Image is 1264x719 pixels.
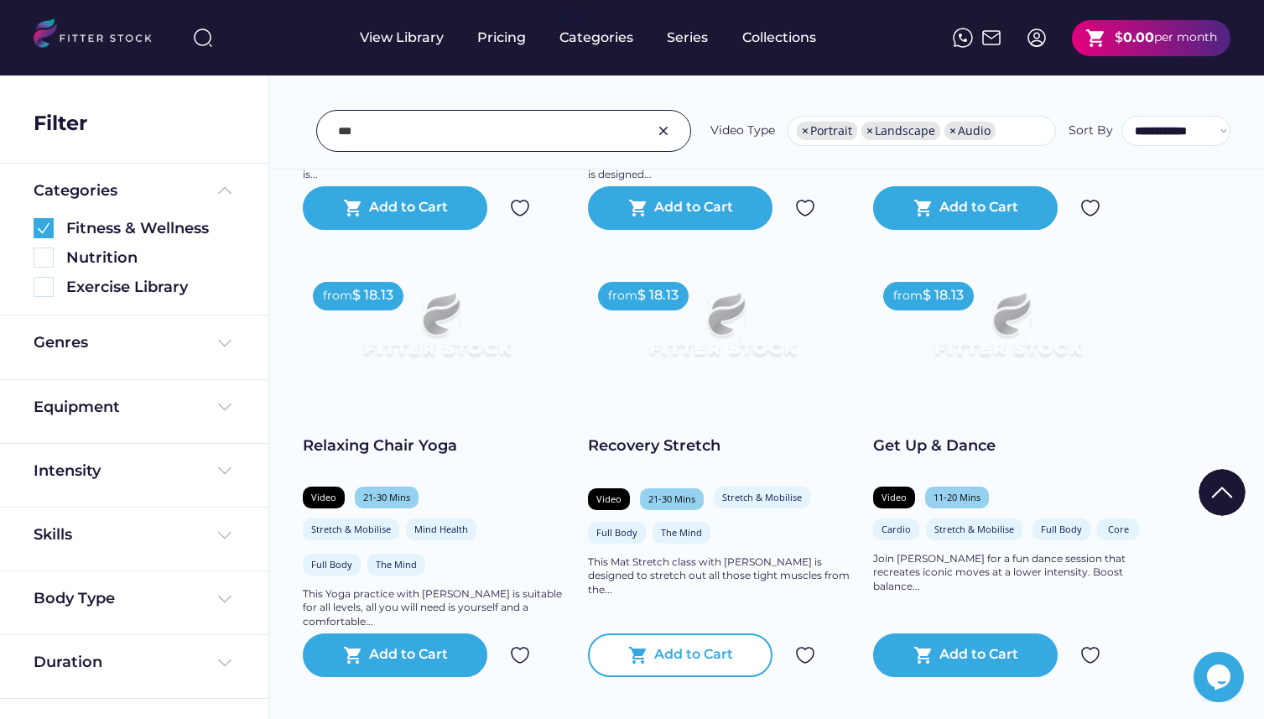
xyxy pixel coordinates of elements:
[637,286,679,305] div: $ 18.13
[1069,122,1113,139] div: Sort By
[559,8,581,25] div: fvck
[363,491,410,503] div: 21-30 Mins
[615,272,830,393] img: Frame%2079%20%281%29.svg
[1123,29,1154,45] strong: 0.00
[34,218,54,238] img: Group%201000002360.svg
[628,645,648,665] button: shopping_cart
[893,288,923,305] div: from
[34,332,88,353] div: Genres
[866,125,873,137] span: ×
[882,523,911,535] div: Cardio
[1199,469,1246,516] img: Group%201000002322%20%281%29.svg
[939,198,1018,218] div: Add to Cart
[653,121,674,141] img: Group%201000002326.svg
[861,122,940,140] li: Landscape
[34,247,54,268] img: Rectangle%205126.svg
[882,491,907,503] div: Video
[710,122,775,139] div: Video Type
[654,198,733,218] div: Add to Cart
[559,29,633,47] div: Categories
[193,28,213,48] img: search-normal%203.svg
[802,125,809,137] span: ×
[34,180,117,201] div: Categories
[1080,645,1100,665] img: Group%201000002324.svg
[510,645,530,665] img: Group%201000002324.svg
[360,29,444,47] div: View Library
[323,288,352,305] div: from
[311,491,336,503] div: Video
[215,589,235,609] img: Frame%20%284%29.svg
[913,645,934,665] button: shopping_cart
[939,645,1018,665] div: Add to Cart
[311,558,352,571] div: Full Body
[944,122,996,140] li: Audio
[661,526,702,539] div: The Mind
[795,198,815,218] img: Group%201000002324.svg
[1080,198,1100,218] img: Group%201000002324.svg
[311,523,391,535] div: Stretch & Mobilise
[1027,28,1047,48] img: profile-circle.svg
[1085,28,1106,49] button: shopping_cart
[1154,29,1217,46] div: per month
[34,277,54,297] img: Rectangle%205126.svg
[654,645,733,665] div: Add to Cart
[1041,523,1082,535] div: Full Body
[66,218,235,239] div: Fitness & Wellness
[934,491,981,503] div: 11-20 Mins
[414,523,468,535] div: Mind Health
[510,198,530,218] img: Group%201000002324.svg
[913,198,934,218] button: shopping_cart
[303,587,571,629] div: This Yoga practice with [PERSON_NAME] is suitable for all levels, all you will need is yourself a...
[722,491,802,503] div: Stretch & Mobilise
[742,29,816,47] div: Collections
[667,29,709,47] div: Series
[34,588,115,609] div: Body Type
[1105,523,1131,535] div: Core
[66,277,235,298] div: Exercise Library
[873,435,1142,456] div: Get Up & Dance
[588,555,856,597] div: This Mat Stretch class with [PERSON_NAME] is designed to stretch out all those tight muscles from...
[215,180,235,201] img: Frame%20%285%29.svg
[923,286,964,305] div: $ 18.13
[66,247,235,268] div: Nutrition
[981,28,1001,48] img: Frame%2051.svg
[215,653,235,673] img: Frame%20%284%29.svg
[795,645,815,665] img: Group%201000002324.svg
[934,523,1014,535] div: Stretch & Mobilise
[303,435,571,456] div: Relaxing Chair Yoga
[953,28,973,48] img: meteor-icons_whatsapp%20%281%29.svg
[343,198,363,218] button: shopping_cart
[1115,29,1123,47] div: $
[34,18,166,53] img: LOGO.svg
[873,552,1142,594] div: Join [PERSON_NAME] for a fun dance session that recreates iconic moves at a lower intensity. Boos...
[376,558,417,571] div: The Mind
[34,109,87,138] div: Filter
[369,645,448,665] div: Add to Cart
[34,652,102,673] div: Duration
[369,198,448,218] div: Add to Cart
[949,125,956,137] span: ×
[352,286,393,305] div: $ 18.13
[215,525,235,545] img: Frame%20%284%29.svg
[477,29,526,47] div: Pricing
[900,272,1115,393] img: Frame%2079%20%281%29.svg
[628,198,648,218] button: shopping_cart
[596,492,622,505] div: Video
[34,524,75,545] div: Skills
[648,492,695,505] div: 21-30 Mins
[343,645,363,665] button: shopping_cart
[34,397,120,418] div: Equipment
[34,461,101,482] div: Intensity
[588,435,856,456] div: Recovery Stretch
[608,288,637,305] div: from
[215,461,235,481] img: Frame%20%284%29.svg
[330,272,544,393] img: Frame%2079%20%281%29.svg
[215,333,235,353] img: Frame%20%284%29.svg
[215,397,235,417] img: Frame%20%284%29.svg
